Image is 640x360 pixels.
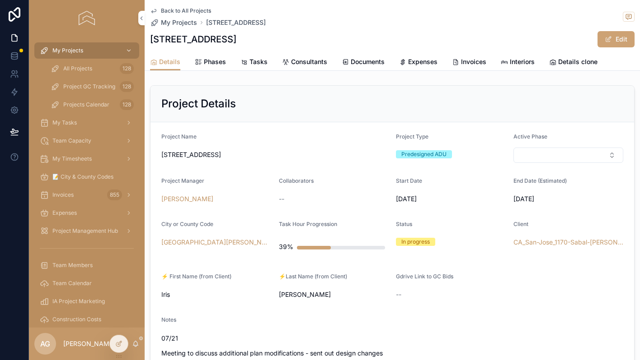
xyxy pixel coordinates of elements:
span: [PERSON_NAME] [279,290,389,299]
span: -- [279,194,284,203]
img: App logo [79,11,94,25]
a: [STREET_ADDRESS] [206,18,266,27]
a: Details [150,54,180,71]
a: Details clone [549,54,598,72]
div: 855 [107,189,122,200]
p: [PERSON_NAME] [63,339,115,348]
span: Invoices [52,191,74,198]
a: Consultants [282,54,327,72]
span: Status [396,221,412,227]
span: City or County Code [161,221,213,227]
a: Expenses [34,205,139,221]
span: Projects Calendar [63,101,109,108]
span: Details clone [558,57,598,66]
a: Team Capacity [34,133,139,149]
a: Invoices855 [34,187,139,203]
span: Project Name [161,133,197,140]
a: Tasks [240,54,268,72]
span: Gdrive Link to GC Bids [396,273,453,280]
a: My Projects [34,42,139,59]
a: Projects Calendar128 [45,97,139,113]
span: Expenses [52,209,77,217]
span: Collaborators [279,177,314,184]
span: [DATE] [396,194,506,203]
a: Project GC Tracking128 [45,78,139,95]
p: Meeting to discuss additional plan modifications - sent out design changes [161,348,623,358]
a: IA Project Marketing [34,293,139,309]
span: Details [159,57,180,66]
div: 128 [120,99,134,110]
span: Tasks [249,57,268,66]
span: Phases [204,57,226,66]
div: 39% [279,238,293,256]
p: 07/21 [161,333,623,343]
a: Back to All Projects [150,7,211,14]
div: scrollable content [29,36,145,328]
span: Notes [161,316,176,323]
span: My Timesheets [52,155,92,162]
a: My Projects [150,18,197,27]
div: 128 [120,63,134,74]
button: Select Button [513,148,624,163]
a: Invoices [452,54,486,72]
a: Phases [195,54,226,72]
a: Construction Costs [34,311,139,328]
span: My Projects [161,18,197,27]
span: [STREET_ADDRESS] [161,150,389,159]
a: [PERSON_NAME] [161,194,213,203]
span: -- [396,290,401,299]
span: Project GC Tracking [63,83,115,90]
span: All Projects [63,65,92,72]
div: Predesigned ADU [401,150,447,158]
span: Interiors [510,57,535,66]
a: Team Calendar [34,275,139,291]
span: 📝 City & County Codes [52,173,113,180]
span: ⚡️Last Name (from Client) [279,273,347,280]
h2: Project Details [161,97,236,111]
a: CA_San-Jose_1170-Sabal-[PERSON_NAME] [513,238,624,247]
span: ⚡️ First Name (from Client) [161,273,231,280]
a: Interiors [501,54,535,72]
span: Construction Costs [52,316,101,323]
div: In progress [401,238,430,246]
span: My Tasks [52,119,77,126]
span: Documents [351,57,385,66]
a: 📝 City & County Codes [34,169,139,185]
span: Team Calendar [52,280,92,287]
span: Invoices [461,57,486,66]
span: Consultants [291,57,327,66]
span: My Projects [52,47,83,54]
span: End Date (Estimated) [513,177,567,184]
a: Expenses [399,54,438,72]
span: Iris [161,290,272,299]
span: Project Type [396,133,428,140]
span: Task Hour Progression [279,221,337,227]
span: Client [513,221,528,227]
span: Team Members [52,262,93,269]
div: 128 [120,81,134,92]
h1: [STREET_ADDRESS] [150,33,236,46]
button: Edit [598,31,635,47]
a: Documents [342,54,385,72]
span: Start Date [396,177,422,184]
a: Team Members [34,257,139,273]
span: [DATE] [513,194,624,203]
span: Project Management Hub [52,227,118,235]
span: Team Capacity [52,137,91,144]
a: Project Management Hub [34,223,139,239]
span: Back to All Projects [161,7,211,14]
span: Active Phase [513,133,547,140]
a: My Tasks [34,115,139,131]
a: [GEOGRAPHIC_DATA][PERSON_NAME] [161,238,272,247]
span: Project Manager [161,177,204,184]
span: IA Project Marketing [52,298,105,305]
a: My Timesheets [34,151,139,167]
a: All Projects128 [45,60,139,77]
span: AG [40,338,50,349]
span: Expenses [408,57,438,66]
